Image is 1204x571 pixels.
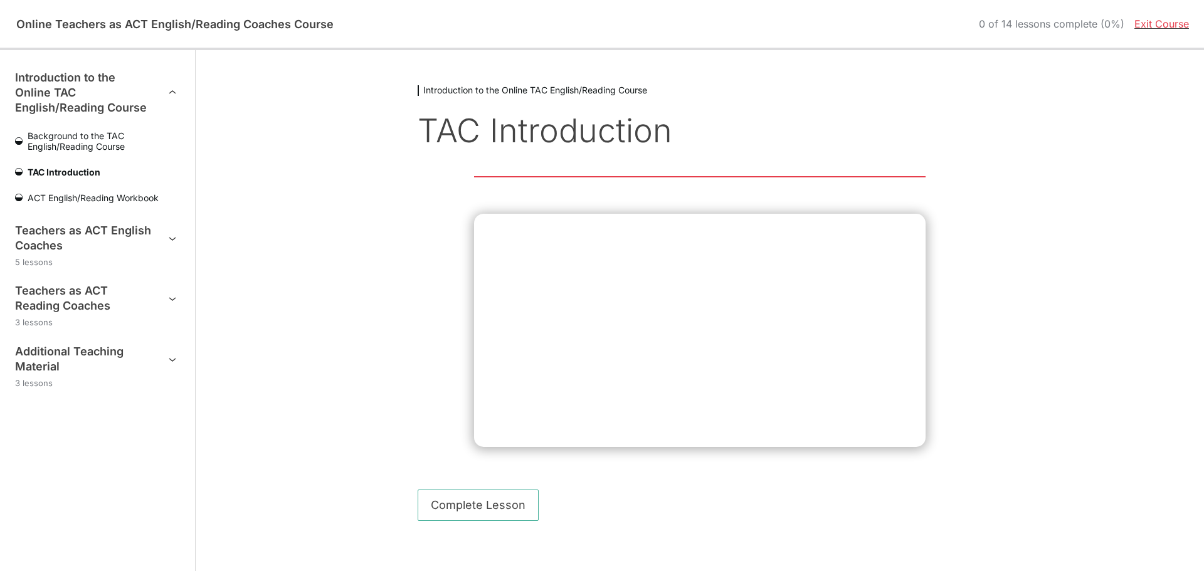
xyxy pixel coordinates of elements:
[15,70,180,390] nav: Course outline
[418,85,982,96] h3: Introduction to the Online TAC English/Reading Course
[15,70,152,115] h3: Introduction to the Online TAC English/Reading Course
[23,192,180,203] span: ACT English/Reading Workbook
[15,70,180,115] button: Introduction to the Online TAC English/Reading Course
[474,214,926,448] iframe: TAC Intro Video by Dr. Ene-Chippendale
[418,111,982,151] h1: TAC Introduction
[15,223,180,253] button: Teachers as ACT English Coaches
[979,18,1124,30] div: 0 of 14 lessons complete (0%)
[15,130,180,152] a: Background to the TAC English/Reading Course
[418,490,539,521] button: Complete Lesson
[15,377,180,390] div: 3 lessons
[15,316,180,329] div: 3 lessons
[23,167,180,177] span: TAC Introduction
[15,192,180,203] a: ACT English/Reading Workbook
[15,17,335,31] h2: Online Teachers as ACT English/Reading Coaches Course
[15,344,152,374] h3: Additional Teaching Material
[15,167,180,177] a: TAC Introduction
[15,223,152,253] h3: Teachers as ACT English Coaches
[15,344,180,374] button: Additional Teaching Material
[23,130,180,152] span: Background to the TAC English/Reading Course
[15,283,180,313] button: Teachers as ACT Reading Coaches
[1134,18,1189,30] a: Exit Course
[15,256,180,269] div: 5 lessons
[15,283,152,313] h3: Teachers as ACT Reading Coaches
